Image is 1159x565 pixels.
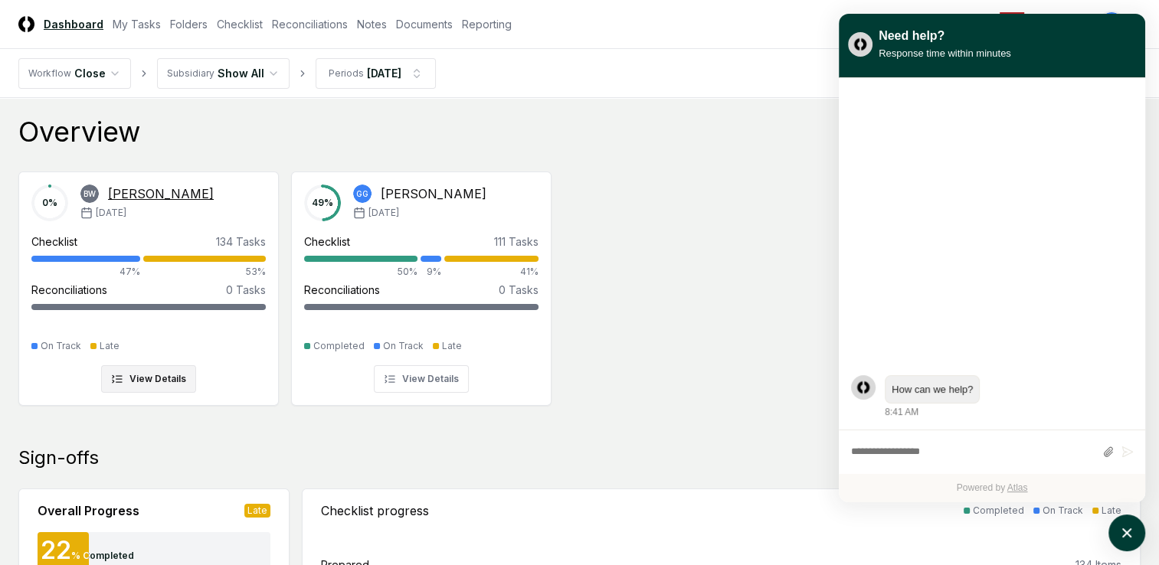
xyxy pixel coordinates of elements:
nav: breadcrumb [18,58,436,89]
div: 41% [444,265,539,279]
img: yblje5SQxOoZuw2TcITt_icon.png [848,32,873,57]
div: Workflow [28,67,71,80]
img: Logo [18,16,34,32]
div: [DATE] [367,65,401,81]
a: Reporting [462,16,512,32]
div: 9% [421,265,441,279]
div: Need help? [879,27,1011,45]
span: [DATE] [368,206,399,220]
div: Reconciliations [31,282,107,298]
div: Late [100,339,120,353]
div: On Track [41,339,81,353]
div: Periods [329,67,364,80]
div: Powered by [839,474,1145,502]
div: [PERSON_NAME] [381,185,486,203]
div: Completed [973,504,1024,518]
div: Late [442,339,462,353]
div: Subsidiary [167,67,214,80]
button: View Details [101,365,196,393]
div: Sign-offs [18,446,1141,470]
div: Overall Progress [38,501,139,520]
div: atlas-message-author-avatar [851,375,876,400]
div: Checklist progress [321,501,429,520]
a: Folders [170,16,208,32]
div: 111 Tasks [494,234,539,250]
div: 53% [143,265,266,279]
div: atlas-message-bubble [885,375,980,404]
div: 0 Tasks [499,282,539,298]
a: Reconciliations [272,16,348,32]
a: Dashboard [44,16,103,32]
div: Checklist [31,234,77,250]
a: 49%GG[PERSON_NAME][DATE]Checklist111 Tasks50%9%41%Reconciliations0 TasksCompletedOn TrackLateView... [291,159,552,406]
img: ZAGG logo [1000,12,1024,37]
a: Atlas [1007,482,1028,493]
a: 0%BW[PERSON_NAME][DATE]Checklist134 Tasks47%53%Reconciliations0 TasksOn TrackLateView Details [18,159,279,406]
button: View Details [374,365,469,393]
button: Attach files by clicking or dropping files here [1102,446,1114,459]
div: Checklist [304,234,350,250]
div: Reconciliations [304,282,380,298]
span: GG [356,188,368,200]
div: Late [244,504,270,518]
a: Notes [357,16,387,32]
div: atlas-window [839,14,1145,502]
div: atlas-composer [851,438,1133,466]
div: % Completed [71,549,134,563]
div: 50% [304,265,417,279]
div: 0 Tasks [226,282,266,298]
span: [DATE] [96,206,126,220]
div: atlas-message-text [892,382,973,397]
div: Monday, October 6, 8:41 AM [885,375,1133,420]
div: Overview [18,116,140,147]
div: Completed [313,339,365,353]
div: On Track [1043,504,1083,518]
div: 8:41 AM [885,405,918,419]
span: BW [83,188,96,200]
div: Response time within minutes [879,45,1011,61]
button: GG [1098,11,1125,38]
div: 22 [38,538,71,563]
a: My Tasks [113,16,161,32]
a: Documents [396,16,453,32]
div: 134 Tasks [216,234,266,250]
div: On Track [383,339,424,353]
button: atlas-launcher [1108,514,1145,551]
div: atlas-ticket [839,78,1145,502]
a: Checklist [217,16,263,32]
div: Late [1102,504,1121,518]
button: Periods[DATE] [316,58,436,89]
div: atlas-message [851,375,1133,420]
div: [PERSON_NAME] [108,185,214,203]
div: 47% [31,265,140,279]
